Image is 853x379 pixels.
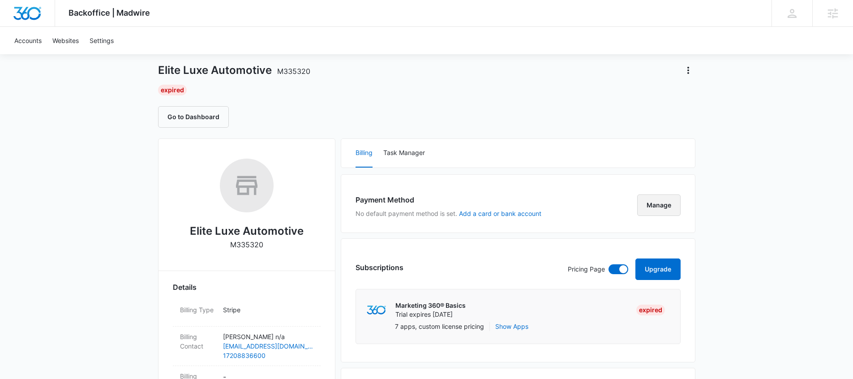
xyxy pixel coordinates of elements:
[158,85,187,95] div: Expired
[173,282,197,293] span: Details
[637,194,681,216] button: Manage
[9,27,47,54] a: Accounts
[180,305,216,314] dt: Billing Type
[230,239,263,250] p: M335320
[356,209,541,218] p: No default payment method is set.
[84,27,119,54] a: Settings
[223,305,313,314] p: Stripe
[459,211,541,217] button: Add a card or bank account
[47,27,84,54] a: Websites
[635,258,681,280] button: Upgrade
[180,332,216,351] dt: Billing Contact
[395,301,466,310] p: Marketing 360® Basics
[223,351,313,360] a: 17208836600
[367,306,386,315] img: marketing360Logo
[223,341,313,351] a: [EMAIL_ADDRESS][DOMAIN_NAME]
[158,106,229,128] button: Go to Dashboard
[495,322,528,331] button: Show Apps
[69,8,150,17] span: Backoffice | Madwire
[173,327,321,366] div: Billing Contact[PERSON_NAME] n/a[EMAIL_ADDRESS][DOMAIN_NAME]17208836600
[681,63,695,78] button: Actions
[277,67,310,76] span: M335320
[636,305,665,315] div: Expired
[395,310,466,319] p: Trial expires [DATE]
[395,322,484,331] p: 7 apps, custom license pricing
[568,264,605,274] p: Pricing Page
[383,139,425,168] button: Task Manager
[158,64,310,77] h1: Elite Luxe Automotive
[173,300,321,327] div: Billing TypeStripe
[190,223,304,239] h2: Elite Luxe Automotive
[356,194,541,205] h3: Payment Method
[223,332,313,341] p: [PERSON_NAME] n/a
[356,262,403,273] h3: Subscriptions
[356,139,373,168] button: Billing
